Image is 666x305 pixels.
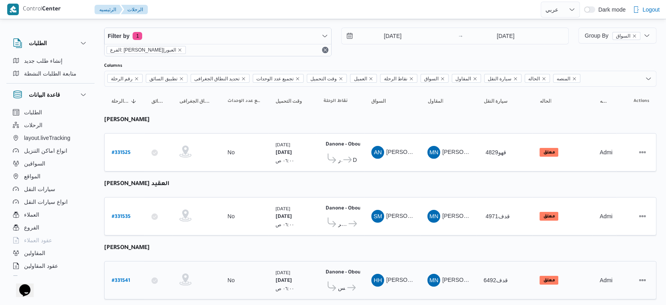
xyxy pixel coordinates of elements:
[24,210,39,219] span: العملاء
[276,98,302,104] span: وقت التحميل
[483,98,507,104] span: سيارة النقل
[483,277,507,283] span: قدف6492
[553,74,580,83] span: المنصه
[645,76,652,82] button: Open list of options
[539,98,551,104] span: الحاله
[104,117,150,124] b: [PERSON_NAME]
[24,69,76,78] span: متابعة الطلبات النشطة
[151,98,165,104] span: تطبيق السائق
[227,149,235,156] div: No
[596,95,612,108] button: المنصه
[276,214,292,220] b: [DATE]
[111,98,129,104] span: رقم الرحلة; Sorted in descending order
[429,146,438,159] span: MN
[24,56,62,66] span: إنشاء طلب جديد
[539,276,558,285] span: معلق
[338,219,347,229] span: قسم أول مدينة نصر
[338,283,346,293] span: قسم عين شمس
[310,74,337,83] span: وقت التحميل
[131,98,137,104] svg: Sorted in descending order
[134,76,139,81] button: Remove رقم الرحلة from selection in this group
[572,76,577,81] button: Remove المنصه from selection in this group
[585,32,640,39] span: Group By السواق
[409,76,414,81] button: Remove نقاط الرحلة from selection in this group
[371,98,386,104] span: السواق
[326,206,363,211] b: Danone - Obour
[10,259,91,272] button: عقود المقاولين
[338,76,343,81] button: Remove وقت التحميل from selection in this group
[342,28,433,44] input: Press the down key to open a popover containing a calendar.
[386,277,432,283] span: [PERSON_NAME]
[374,274,382,287] span: HH
[24,261,58,271] span: عقود المقاولين
[13,90,88,100] button: قاعدة البيانات
[600,149,616,155] span: Admin
[6,106,95,279] div: قاعدة البيانات
[10,208,91,221] button: العملاء
[179,76,184,81] button: Remove تطبيق السائق from selection in this group
[146,74,187,83] span: تطبيق السائق
[600,213,616,219] span: Admin
[191,74,250,83] span: تحديد النطاق الجغرافى
[386,213,447,219] span: [PERSON_NAME] العقيد
[10,170,91,183] button: المواقع
[543,214,555,219] b: معلق
[442,213,501,219] span: [PERSON_NAME] قلاده
[326,270,363,275] b: Danone - Obour
[612,32,640,40] span: السواق
[24,133,70,143] span: layout.liveTracking
[133,32,142,40] span: 1 active filters
[24,108,42,117] span: الطلبات
[241,76,246,81] button: Remove تحديد النطاق الجغرافى from selection in this group
[642,5,660,14] span: Logout
[276,278,292,284] b: [DATE]
[600,98,609,104] span: المنصه
[427,146,440,159] div: Maina Najib Shfiq Qladah
[455,74,471,83] span: المقاول
[320,45,330,55] button: Remove
[276,158,294,163] small: ٠٦:٠٠ ص
[539,148,558,157] span: معلق
[112,147,131,158] a: #331525
[10,195,91,208] button: انواع سيارات النقل
[111,74,133,83] span: رقم الرحلة
[442,277,501,283] span: [PERSON_NAME] قلاده
[338,155,342,165] span: العبور
[107,46,186,54] span: الفرع: دانون|العبور
[452,74,481,83] span: المقاول
[272,95,312,108] button: وقت التحميل
[543,278,555,283] b: معلق
[480,95,528,108] button: سيارة النقل
[374,210,382,223] span: SM
[276,222,294,227] small: ٠٦:٠٠ ص
[276,150,292,156] b: [DATE]
[326,142,363,148] b: Danone - Obour
[429,210,438,223] span: MN
[10,67,91,80] button: متابعة الطلبات النشطة
[10,119,91,132] button: الرحلات
[227,98,261,104] span: تجميع عدد الوحدات
[10,272,91,285] button: اجهزة التليفون
[458,33,463,39] div: →
[424,95,472,108] button: المقاول
[24,184,55,194] span: سيارات النقل
[371,146,384,159] div: Ammad Najib Abadalzahir Jaoish
[616,32,630,40] span: السواق
[578,28,656,44] button: Group Byالسواقremove selected entity
[634,98,649,104] span: Actions
[10,234,91,247] button: عقود العملاء
[24,197,68,207] span: انواع سيارات النقل
[484,74,521,83] span: سيارة النقل
[112,214,131,220] b: # 331535
[368,95,416,108] button: السواق
[427,98,443,104] span: المقاول
[380,74,417,83] span: نقاط الرحلة
[179,98,213,104] span: تحديد النطاق الجغرافى
[557,74,570,83] span: المنصه
[374,146,382,159] span: AN
[636,274,649,287] button: Actions
[427,274,440,287] div: Maina Najib Shfiq Qladah
[105,28,331,44] button: Filter by1 active filters
[295,76,300,81] button: Remove تجميع عدد الوحدات from selection in this group
[636,146,649,159] button: Actions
